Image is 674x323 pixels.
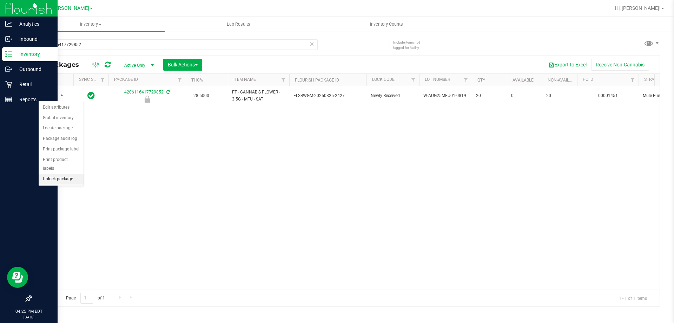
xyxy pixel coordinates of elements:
[12,80,54,89] p: Retail
[598,93,618,98] a: 00001451
[39,134,84,144] li: Package audit log
[361,21,412,27] span: Inventory Counts
[191,78,203,83] a: THC%
[12,50,54,58] p: Inventory
[39,102,84,113] li: Edit attributes
[423,92,468,99] span: W-AUG25MFU01-0819
[107,96,187,103] div: Newly Received
[548,78,579,83] a: Non-Available
[371,92,415,99] span: Newly Received
[39,174,84,185] li: Unlock package
[190,91,213,101] span: 28.5000
[12,95,54,104] p: Reports
[97,74,108,86] a: Filter
[591,59,649,71] button: Receive Non-Cannabis
[87,91,95,101] span: In Sync
[615,5,661,11] span: Hi, [PERSON_NAME]!
[295,78,339,83] a: Flourish Package ID
[583,77,593,82] a: PO ID
[5,66,12,73] inline-svg: Outbound
[477,78,485,83] a: Qty
[5,35,12,43] inline-svg: Inbound
[60,293,111,304] span: Page of 1
[5,20,12,27] inline-svg: Analytics
[233,77,256,82] a: Item Name
[5,51,12,58] inline-svg: Inventory
[613,293,653,303] span: 1 - 1 of 1 items
[165,17,312,32] a: Lab Results
[309,39,314,49] span: Clear
[460,74,472,86] a: Filter
[627,74,639,86] a: Filter
[511,92,538,99] span: 0
[408,74,419,86] a: Filter
[546,92,573,99] span: 20
[5,96,12,103] inline-svg: Reports
[174,74,186,86] a: Filter
[372,77,395,82] a: Lock Code
[80,293,93,304] input: 1
[425,77,450,82] a: Lot Number
[278,74,289,86] a: Filter
[3,315,54,320] p: [DATE]
[39,113,84,123] li: Global inventory
[51,5,89,11] span: [PERSON_NAME]
[39,155,84,174] li: Print product labels
[37,61,86,69] span: All Packages
[5,81,12,88] inline-svg: Retail
[165,90,170,95] span: Sync from Compliance System
[39,123,84,134] li: Locate package
[312,17,460,32] a: Inventory Counts
[393,40,428,50] span: Include items not tagged for facility
[12,35,54,43] p: Inbound
[232,89,285,102] span: FT - CANNABIS FLOWER - 3.5G - MFU - SAT
[644,77,659,82] a: Strain
[544,59,591,71] button: Export to Excel
[39,144,84,155] li: Print package label
[17,17,165,32] a: Inventory
[168,62,198,67] span: Bulk Actions
[217,21,260,27] span: Lab Results
[12,65,54,73] p: Outbound
[58,91,66,101] span: select
[163,59,202,71] button: Bulk Actions
[513,78,534,83] a: Available
[17,21,165,27] span: Inventory
[79,77,106,82] a: Sync Status
[114,77,138,82] a: Package ID
[7,267,28,288] iframe: Resource center
[293,92,362,99] span: FLSRWGM-20250825-2427
[3,308,54,315] p: 04:25 PM EDT
[124,90,164,95] a: 4206116417729852
[12,20,54,28] p: Analytics
[31,39,318,50] input: Search Package ID, Item Name, SKU, Lot or Part Number...
[476,92,503,99] span: 20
